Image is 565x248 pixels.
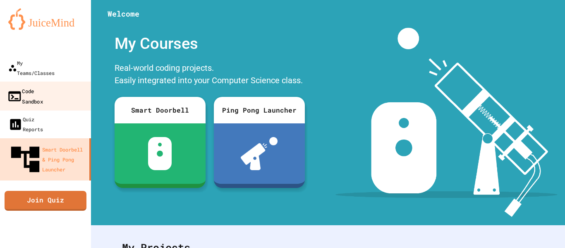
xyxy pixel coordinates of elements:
[110,28,309,60] div: My Courses
[148,137,172,170] img: sdb-white.svg
[8,142,86,176] div: Smart Doorbell & Ping Pong Launcher
[5,191,86,211] a: Join Quiz
[8,58,55,78] div: My Teams/Classes
[115,97,206,123] div: Smart Doorbell
[8,114,43,134] div: Quiz Reports
[110,60,309,91] div: Real-world coding projects. Easily integrated into your Computer Science class.
[335,28,557,217] img: banner-image-my-projects.png
[214,97,305,123] div: Ping Pong Launcher
[241,137,278,170] img: ppl-with-ball.png
[8,8,83,30] img: logo-orange.svg
[7,86,43,106] div: Code Sandbox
